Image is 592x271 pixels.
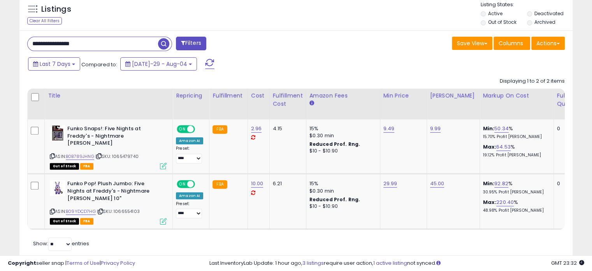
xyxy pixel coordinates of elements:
[430,180,444,188] a: 45.00
[176,201,203,219] div: Preset:
[483,199,548,213] div: %
[309,125,374,132] div: 15%
[41,4,71,15] h5: Listings
[176,146,203,163] div: Preset:
[67,125,162,149] b: Funko Snaps!: Five Nights at Freddy's - Nightmare [PERSON_NAME]
[500,78,565,85] div: Displaying 1 to 2 of 2 items
[373,259,407,267] a: 1 active listing
[488,10,502,17] label: Active
[483,208,548,213] p: 48.98% Profit [PERSON_NAME]
[483,198,497,206] b: Max:
[176,37,206,50] button: Filters
[50,180,167,223] div: ASIN:
[80,218,93,225] span: FBA
[50,125,65,141] img: 51Tan+D3OaL._SL40_.jpg
[8,259,36,267] strong: Copyright
[48,92,169,100] div: Title
[557,92,584,108] div: Fulfillable Quantity
[302,259,324,267] a: 3 listings
[251,180,264,188] a: 10.00
[483,125,548,140] div: %
[534,10,563,17] label: Deactivated
[50,125,167,168] div: ASIN:
[66,208,96,215] a: B09YDCD7HG
[251,92,266,100] div: Cost
[213,125,227,134] small: FBA
[499,39,523,47] span: Columns
[66,153,94,160] a: B0B789JHNG
[120,57,197,71] button: [DATE]-29 - Aug-04
[483,180,548,195] div: %
[496,198,514,206] a: 220.40
[67,259,100,267] a: Terms of Use
[452,37,492,50] button: Save View
[309,203,374,210] div: $10 - $10.90
[383,180,397,188] a: 29.99
[27,17,62,25] div: Clear All Filters
[483,180,495,187] b: Min:
[177,181,187,188] span: ON
[309,180,374,187] div: 15%
[251,125,262,133] a: 2.96
[309,196,360,203] b: Reduced Prof. Rng.
[132,60,187,68] span: [DATE]-29 - Aug-04
[483,143,548,158] div: %
[309,100,314,107] small: Amazon Fees.
[309,141,360,147] b: Reduced Prof. Rng.
[494,125,509,133] a: 50.34
[309,148,374,154] div: $10 - $10.90
[483,143,497,151] b: Max:
[557,180,581,187] div: 0
[50,218,79,225] span: All listings that are currently out of stock and unavailable for purchase on Amazon
[557,125,581,132] div: 0
[80,163,93,170] span: FBA
[213,92,244,100] div: Fulfillment
[534,19,555,25] label: Archived
[97,208,140,214] span: | SKU: 1066554103
[273,92,303,108] div: Fulfillment Cost
[33,240,89,247] span: Show: entries
[40,60,70,68] span: Last 7 Days
[67,180,162,204] b: Funko Pop! Plush Jumbo: Five Nights at Freddy's - Nightmare [PERSON_NAME] 10"
[383,92,423,100] div: Min Price
[50,163,79,170] span: All listings that are currently out of stock and unavailable for purchase on Amazon
[28,57,80,71] button: Last 7 Days
[176,192,203,199] div: Amazon AI
[531,37,565,50] button: Actions
[496,143,511,151] a: 64.53
[81,61,117,68] span: Compared to:
[95,153,139,159] span: | SKU: 1065479740
[8,260,135,267] div: seller snap | |
[309,92,377,100] div: Amazon Fees
[273,180,300,187] div: 6.21
[483,125,495,132] b: Min:
[483,190,548,195] p: 30.95% Profit [PERSON_NAME]
[101,259,135,267] a: Privacy Policy
[494,37,530,50] button: Columns
[213,180,227,189] small: FBA
[483,152,548,158] p: 19.12% Profit [PERSON_NAME]
[430,125,441,133] a: 9.99
[176,92,206,100] div: Repricing
[551,259,584,267] span: 2025-08-12 23:32 GMT
[483,92,550,100] div: Markup on Cost
[50,180,65,196] img: 41o4IBHp+oL._SL40_.jpg
[177,126,187,133] span: ON
[480,89,553,119] th: The percentage added to the cost of goods (COGS) that forms the calculator for Min & Max prices.
[309,132,374,139] div: $0.30 min
[194,126,206,133] span: OFF
[273,125,300,132] div: 4.15
[483,134,548,140] p: 15.70% Profit [PERSON_NAME]
[383,125,395,133] a: 9.49
[194,181,206,188] span: OFF
[481,1,573,9] p: Listing States:
[430,92,476,100] div: [PERSON_NAME]
[488,19,516,25] label: Out of Stock
[494,180,508,188] a: 92.82
[209,260,584,267] div: Last InventoryLab Update: 1 hour ago, require user action, not synced.
[309,188,374,195] div: $0.30 min
[176,137,203,144] div: Amazon AI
